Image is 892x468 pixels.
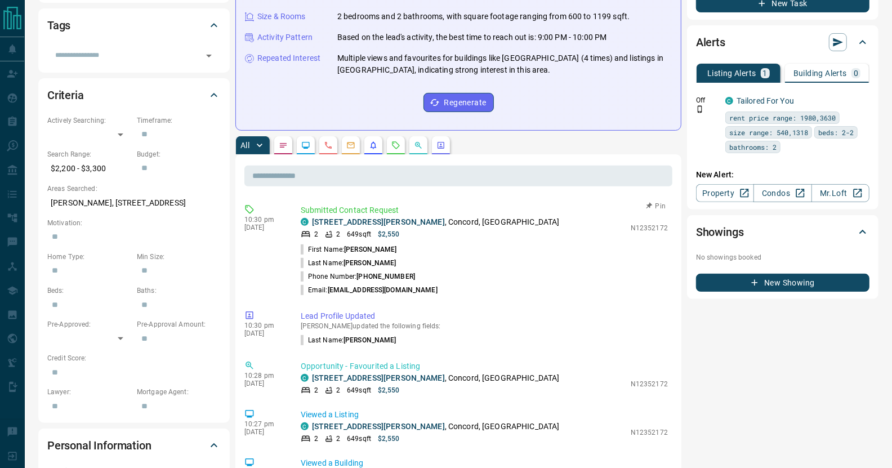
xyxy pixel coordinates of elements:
[436,141,445,150] svg: Agent Actions
[47,436,151,454] h2: Personal Information
[257,11,306,23] p: Size & Rooms
[301,360,668,372] p: Opportunity - Favourited a Listing
[696,184,754,202] a: Property
[47,149,131,159] p: Search Range:
[257,52,320,64] p: Repeated Interest
[696,169,869,181] p: New Alert:
[279,141,288,150] svg: Notes
[301,409,668,421] p: Viewed a Listing
[244,420,284,428] p: 10:27 pm
[47,387,131,397] p: Lawyer:
[391,141,400,150] svg: Requests
[356,273,415,280] span: [PHONE_NUMBER]
[753,184,811,202] a: Condos
[137,286,221,296] p: Baths:
[201,48,217,64] button: Open
[811,184,869,202] a: Mr.Loft
[763,69,768,77] p: 1
[244,216,284,224] p: 10:30 pm
[47,432,221,459] div: Personal Information
[312,373,445,382] a: [STREET_ADDRESS][PERSON_NAME]
[414,141,423,150] svg: Opportunities
[137,252,221,262] p: Min Size:
[137,387,221,397] p: Mortgage Agent:
[47,86,84,104] h2: Criteria
[725,97,733,105] div: condos.ca
[301,141,310,150] svg: Lead Browsing Activity
[369,141,378,150] svg: Listing Alerts
[346,141,355,150] svg: Emails
[244,428,284,436] p: [DATE]
[423,93,494,112] button: Regenerate
[244,380,284,387] p: [DATE]
[301,271,415,282] p: Phone Number:
[301,422,309,430] div: condos.ca
[312,216,560,228] p: , Concord, [GEOGRAPHIC_DATA]
[729,112,836,123] span: rent price range: 1980,3630
[47,82,221,109] div: Criteria
[301,322,668,330] p: [PERSON_NAME] updated the following fields:
[47,353,221,363] p: Credit Score:
[696,223,744,241] h2: Showings
[631,379,668,389] p: N12352172
[301,244,397,255] p: First Name:
[347,434,371,444] p: 649 sqft
[301,204,668,216] p: Submitted Contact Request
[257,32,313,43] p: Activity Pattern
[696,105,704,113] svg: Push Notification Only
[312,217,445,226] a: [STREET_ADDRESS][PERSON_NAME]
[312,372,560,384] p: , Concord, [GEOGRAPHIC_DATA]
[344,259,396,267] span: [PERSON_NAME]
[47,12,221,39] div: Tags
[337,32,606,43] p: Based on the lead's activity, the best time to reach out is: 9:00 PM - 10:00 PM
[347,229,371,239] p: 649 sqft
[47,218,221,228] p: Motivation:
[344,336,396,344] span: [PERSON_NAME]
[47,16,70,34] h2: Tags
[328,286,438,294] span: [EMAIL_ADDRESS][DOMAIN_NAME]
[344,246,396,253] span: [PERSON_NAME]
[301,335,396,345] p: Last Name :
[244,329,284,337] p: [DATE]
[301,258,396,268] p: Last Name:
[378,229,400,239] p: $2,550
[244,224,284,231] p: [DATE]
[347,385,371,395] p: 649 sqft
[729,141,777,153] span: bathrooms: 2
[336,229,340,239] p: 2
[818,127,854,138] span: beds: 2-2
[640,201,672,211] button: Pin
[47,159,131,178] p: $2,200 - $3,300
[47,286,131,296] p: Beds:
[240,141,249,149] p: All
[793,69,847,77] p: Building Alerts
[696,95,719,105] p: Off
[47,184,221,194] p: Areas Searched:
[696,29,869,56] div: Alerts
[301,218,309,226] div: condos.ca
[314,229,318,239] p: 2
[696,219,869,246] div: Showings
[337,52,672,76] p: Multiple views and favourites for buildings like [GEOGRAPHIC_DATA] (4 times) and listings in [GEO...
[47,252,131,262] p: Home Type:
[337,11,630,23] p: 2 bedrooms and 2 bathrooms, with square footage ranging from 600 to 1199 sqft.
[301,374,309,382] div: condos.ca
[47,115,131,126] p: Actively Searching:
[47,194,221,212] p: [PERSON_NAME], [STREET_ADDRESS]
[314,434,318,444] p: 2
[137,149,221,159] p: Budget:
[324,141,333,150] svg: Calls
[696,252,869,262] p: No showings booked
[137,319,221,329] p: Pre-Approval Amount:
[301,285,438,295] p: Email:
[312,421,560,433] p: , Concord, [GEOGRAPHIC_DATA]
[336,385,340,395] p: 2
[336,434,340,444] p: 2
[729,127,808,138] span: size range: 540,1318
[301,310,668,322] p: Lead Profile Updated
[631,427,668,438] p: N12352172
[244,322,284,329] p: 10:30 pm
[137,115,221,126] p: Timeframe:
[314,385,318,395] p: 2
[378,385,400,395] p: $2,550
